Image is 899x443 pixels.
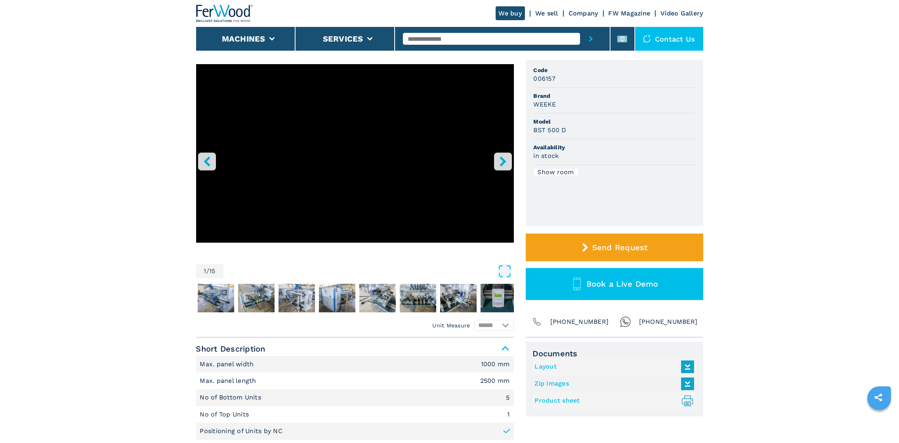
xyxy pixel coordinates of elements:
iframe: Chat [865,407,893,437]
p: No of Bottom Units [200,393,263,402]
button: submit-button [580,27,602,51]
img: bc6cdc8203e6277b36fd103f8594ca7a [279,284,315,312]
em: 5 [506,395,510,401]
img: Phone [531,316,542,327]
span: / [206,268,209,274]
a: Product sheet [535,394,690,407]
a: We sell [535,10,558,17]
img: Ferwood [196,5,253,22]
em: Unit Measure [433,321,470,329]
button: Go to Slide 7 [398,282,438,314]
iframe: Foratrice automatica in azione - WEEKE - BST 500 D - Ferwoodgroup - 006157 [196,64,514,243]
img: 31023d54f3ca3596094258ac21d1ebae [440,284,477,312]
em: 1000 mm [481,361,510,367]
span: Code [534,66,695,74]
span: Book a Live Demo [586,279,659,289]
p: No of Top Units [200,410,251,419]
a: sharethis [868,388,888,407]
button: Go to Slide 6 [358,282,397,314]
div: Show room [534,169,578,175]
img: 364fa9a710768e73c123f4fd27ba3842 [400,284,436,312]
button: right-button [494,152,512,170]
button: Book a Live Demo [526,268,703,300]
img: a185b15a742af87b792cde88c087545a [359,284,396,312]
button: Go to Slide 3 [237,282,276,314]
img: 74847eb7c4fad730c846e12af789c13e [481,284,517,312]
span: 15 [209,268,216,274]
button: Send Request [526,234,703,261]
span: Brand [534,92,695,100]
button: Go to Slide 8 [439,282,478,314]
a: Zip Images [535,377,690,390]
a: We buy [496,6,525,20]
button: Go to Slide 5 [317,282,357,314]
div: Contact us [635,27,703,51]
a: Video Gallery [660,10,703,17]
img: Whatsapp [620,316,631,327]
nav: Thumbnail Navigation [196,282,514,314]
img: c043166d919390e0489cc67df1c17650 [198,284,234,312]
span: [PHONE_NUMBER] [639,316,698,327]
button: left-button [198,152,216,170]
h3: 006157 [534,74,556,83]
img: 0e565ba5a78b49bc781c9e609d8663f9 [319,284,355,312]
div: Go to Slide 1 [196,64,514,256]
button: Go to Slide 9 [479,282,519,314]
span: Model [534,118,695,125]
h3: BST 500 D [534,125,567,135]
button: Services [323,34,363,44]
button: Go to Slide 2 [196,282,236,314]
p: Max. panel width [200,360,256,369]
button: Open Fullscreen [225,264,512,278]
button: Machines [222,34,265,44]
span: [PHONE_NUMBER] [550,316,609,327]
a: Layout [535,360,690,373]
img: ae31c336dd67ec4ff40febab40cfe4e8 [238,284,275,312]
img: Contact us [643,35,651,43]
p: Max. panel length [200,376,259,385]
span: Send Request [592,243,648,252]
em: 1 [507,411,510,418]
a: Company [569,10,598,17]
span: Documents [533,349,696,358]
a: FW Magazine [609,10,651,17]
span: 1 [204,268,206,274]
span: Short Description [196,342,514,356]
h3: in stock [534,151,559,160]
button: Go to Slide 4 [277,282,317,314]
span: Availability [534,143,695,151]
h3: WEEKE [534,100,556,109]
p: Positioning of Units by NC [200,427,283,435]
em: 2500 mm [480,378,510,384]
